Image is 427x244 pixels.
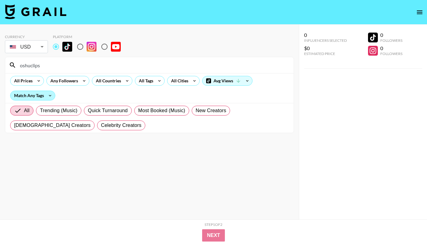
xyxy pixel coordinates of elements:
[5,4,66,19] img: Grail Talent
[6,41,47,52] div: USD
[396,213,420,237] iframe: Drift Widget Chat Controller
[304,32,347,38] div: 0
[135,76,155,85] div: All Tags
[92,76,122,85] div: All Countries
[304,38,347,43] div: Influencers Selected
[88,107,128,114] span: Quick Turnaround
[304,51,347,56] div: Estimated Price
[10,76,34,85] div: All Prices
[167,76,190,85] div: All Cities
[205,222,222,227] div: Step 1 of 2
[47,76,79,85] div: Any Followers
[202,229,225,242] button: Next
[16,60,290,70] input: Search by User Name
[40,107,77,114] span: Trending (Music)
[380,38,402,43] div: Followers
[62,42,72,52] img: TikTok
[87,42,96,52] img: Instagram
[5,34,48,39] div: Currency
[380,32,402,38] div: 0
[14,122,91,129] span: [DEMOGRAPHIC_DATA] Creators
[413,6,426,18] button: open drawer
[138,107,185,114] span: Most Booked (Music)
[380,45,402,51] div: 0
[111,42,121,52] img: YouTube
[10,91,55,100] div: Match Any Tags
[304,45,347,51] div: $0
[101,122,142,129] span: Celebrity Creators
[24,107,29,114] span: All
[53,34,126,39] div: Platform
[380,51,402,56] div: Followers
[202,76,252,85] div: Avg Views
[196,107,226,114] span: New Creators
